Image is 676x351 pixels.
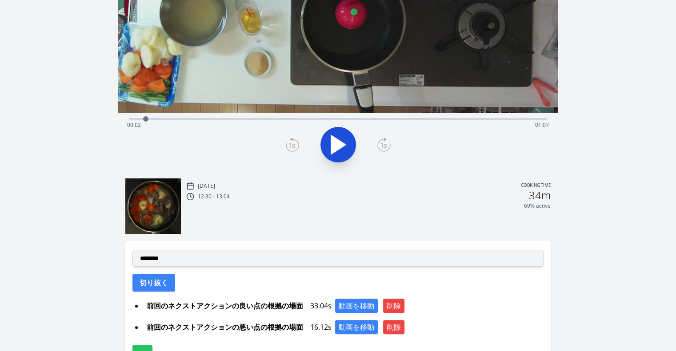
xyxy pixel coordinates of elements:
button: 動画を移動 [335,299,378,313]
span: 前回のネクストアクションの悪い点の根拠の場面 [143,320,307,334]
p: Cooking time [521,182,551,190]
span: 00:02 [127,121,141,129]
div: 16.12s [143,320,544,334]
span: 前回のネクストアクションの良い点の根拠の場面 [143,299,307,313]
h2: 34m [529,190,551,201]
button: 切り抜く [132,274,175,292]
p: [DATE] [198,182,215,189]
div: 33.04s [143,299,544,313]
img: 251005033046_thumb.jpeg [125,178,181,234]
span: 01:07 [535,121,549,129]
button: 削除 [383,320,404,334]
p: 69% active [524,202,551,209]
p: 12:30 - 13:04 [198,193,230,200]
button: 動画を移動 [335,320,378,334]
button: 削除 [383,299,404,313]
